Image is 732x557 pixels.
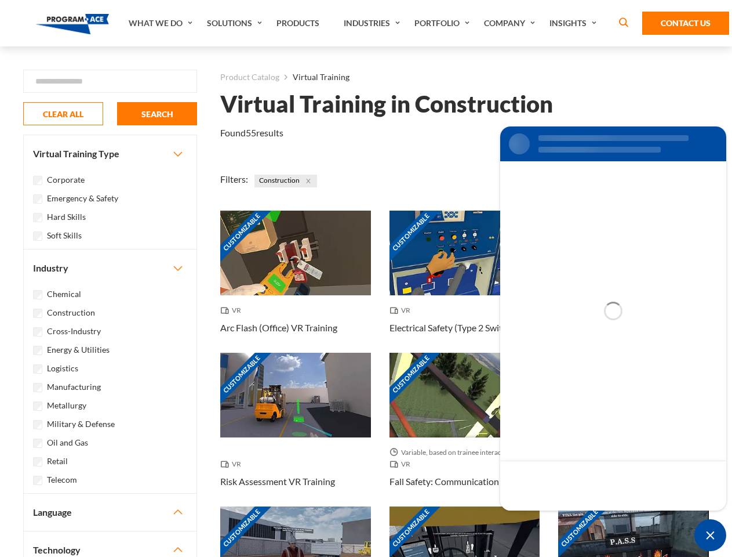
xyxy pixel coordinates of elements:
em: 55 [246,127,256,138]
input: Corporate [33,176,42,185]
h3: Arc Flash (Office) VR Training [220,321,337,335]
input: Energy & Utilities [33,346,42,355]
nav: breadcrumb [220,70,709,85]
iframe: SalesIQ Chat Window [497,124,729,513]
label: Cross-Industry [47,325,101,338]
div: Chat Widget [694,519,726,551]
a: Customizable Thumbnail - Fall Safety: Communication Towers VR Training Variable, based on trainee... [389,353,540,507]
a: Customizable Thumbnail - Arc Flash (Office) VR Training VR Arc Flash (Office) VR Training [220,211,371,353]
label: Military & Defense [47,418,115,431]
label: Energy & Utilities [47,343,110,356]
span: VR [389,458,415,470]
button: Virtual Training Type [24,135,196,172]
h3: Fall Safety: Communication Towers VR Training [389,475,540,489]
input: Construction [33,309,42,318]
label: Retail [47,455,68,468]
input: Soft Skills [33,232,42,241]
input: Military & Defense [33,420,42,429]
button: Close [302,175,315,187]
input: Oil and Gas [33,439,42,448]
label: Manufacturing [47,381,101,393]
a: Customizable Thumbnail - Electrical Safety (Type 2 Switchgear) VR Training VR Electrical Safety (... [389,211,540,353]
input: Retail [33,457,42,466]
label: Oil and Gas [47,436,88,449]
label: Telecom [47,473,77,486]
li: Virtual Training [279,70,349,85]
h1: Virtual Training in Construction [220,94,553,114]
input: Metallurgy [33,402,42,411]
a: Contact Us [642,12,729,35]
span: Filters: [220,173,248,185]
span: Construction [254,175,317,187]
label: Emergency & Safety [47,192,118,205]
label: Metallurgy [47,399,86,412]
span: Variable, based on trainee interaction with each section. [389,447,540,458]
input: Chemical [33,290,42,299]
span: Minimize live chat window [694,519,726,551]
input: Logistics [33,364,42,374]
span: VR [220,305,246,316]
input: Hard Skills [33,213,42,222]
img: Program-Ace [36,14,110,34]
label: Soft Skills [47,229,82,242]
a: Customizable Thumbnail - Risk Assessment VR Training VR Risk Assessment VR Training [220,353,371,507]
button: Industry [24,249,196,287]
span: VR [389,305,415,316]
a: Product Catalog [220,70,279,85]
input: Cross-Industry [33,327,42,337]
span: VR [220,458,246,470]
h3: Electrical Safety (Type 2 Switchgear) VR Training [389,321,540,335]
p: Found results [220,126,283,140]
input: Telecom [33,476,42,485]
label: Logistics [47,362,78,375]
button: Language [24,494,196,531]
button: CLEAR ALL [23,102,103,125]
input: Emergency & Safety [33,194,42,204]
label: Construction [47,306,95,319]
input: Manufacturing [33,383,42,392]
label: Corporate [47,173,85,186]
label: Hard Skills [47,211,86,223]
label: Chemical [47,288,81,301]
h3: Risk Assessment VR Training [220,475,335,489]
